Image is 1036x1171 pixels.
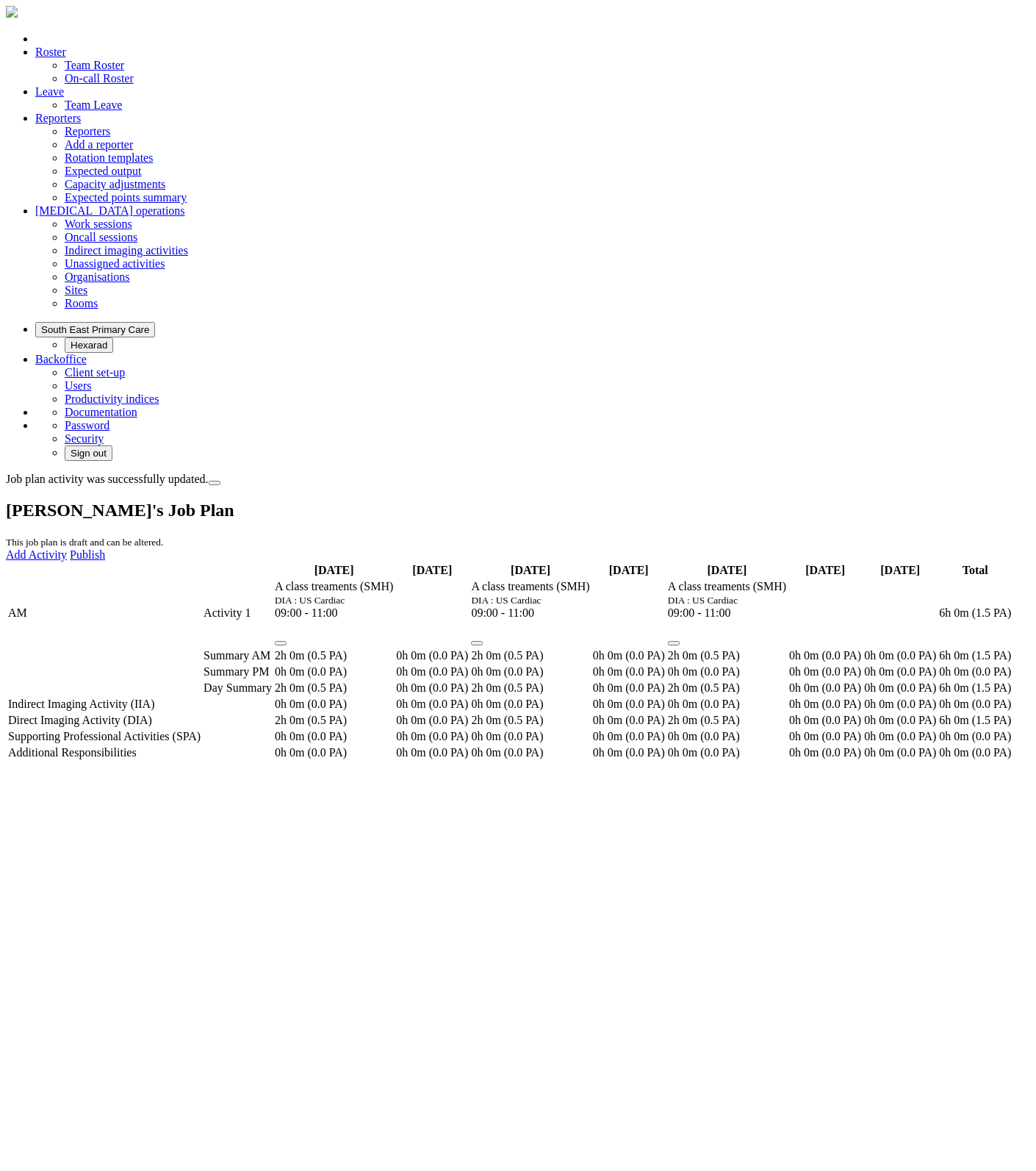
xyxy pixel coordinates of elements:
td: 6h 0m (1.5 PA) [938,648,1012,663]
th: [DATE] [395,563,469,578]
div: Job plan activity was successfully updated. [6,473,1030,486]
h2: [PERSON_NAME]'s Job Plan [6,501,1030,520]
td: 0h 0m (0.0 PA) [788,745,862,760]
a: Security [65,432,104,445]
td: 0h 0m (0.0 PA) [863,729,937,744]
td: 0h 0m (0.0 PA) [592,681,666,695]
a: Organisations [65,271,130,283]
td: 2h 0m (0.5 PA) [667,648,787,663]
td: 0h 0m (0.0 PA) [788,697,862,712]
a: [MEDICAL_DATA] operations [35,204,185,217]
td: 0h 0m (0.0 PA) [863,697,937,712]
a: Leave [35,85,64,98]
a: Capacity adjustments [65,178,165,190]
a: Team Leave [65,99,122,111]
a: Reporters [35,112,81,124]
td: 0h 0m (0.0 PA) [274,745,394,760]
td: 0h 0m (0.0 PA) [395,665,469,679]
td: 0h 0m (0.0 PA) [938,745,1012,760]
a: Client set-up [65,366,125,379]
a: Productivity indices [65,393,159,405]
td: 0h 0m (0.0 PA) [863,648,937,663]
th: [DATE] [592,563,666,578]
a: Password [65,419,109,431]
td: 0h 0m (0.0 PA) [863,745,937,760]
div: A class treaments (SMH) [668,580,786,593]
a: Expected points summary [65,191,187,204]
th: [DATE] [470,563,590,578]
td: 0h 0m (0.0 PA) [592,729,666,744]
a: Unassigned activities [65,257,165,270]
td: 0h 0m (0.0 PA) [788,713,862,728]
button: Sign out [65,445,112,461]
td: 0h 0m (0.0 PA) [274,697,394,712]
a: Add a reporter [65,138,133,151]
td: 2h 0m (0.5 PA) [470,648,590,663]
td: 6h 0m (1.5 PA) [938,579,1012,647]
td: 0h 0m (0.0 PA) [395,681,469,695]
td: Summary AM [203,648,273,663]
td: 0h 0m (0.0 PA) [938,697,1012,712]
div: 09:00 - 11:00 [471,606,589,620]
td: 0h 0m (0.0 PA) [470,729,590,744]
td: Additional Responsibilities [7,745,201,760]
td: 0h 0m (0.0 PA) [592,648,666,663]
td: 2h 0m (0.5 PA) [470,681,590,695]
td: 0h 0m (0.0 PA) [667,745,787,760]
div: A class treaments (SMH) [275,580,393,593]
td: 2h 0m (0.5 PA) [274,681,394,695]
td: Day Summary [203,681,273,695]
td: Activity 1 [203,579,273,647]
a: Team Roster [65,59,124,71]
td: 0h 0m (0.0 PA) [395,648,469,663]
th: [DATE] [863,563,937,578]
img: brand-opti-rad-logos-blue-and-white-d2f68631ba2948856bd03f2d395fb146ddc8fb01b4b6e9315ea85fa773367... [6,6,18,18]
td: 0h 0m (0.0 PA) [470,697,590,712]
th: [DATE] [667,563,787,578]
a: Expected output [65,165,141,177]
a: Oncall sessions [65,231,137,243]
td: 2h 0m (0.5 PA) [470,713,590,728]
a: Sites [65,284,87,296]
a: Publish [70,548,105,561]
div: 09:00 - 11:00 [668,606,786,620]
a: Add Activity [6,548,67,561]
td: 0h 0m (0.0 PA) [788,648,862,663]
button: South East Primary Care [35,322,155,337]
small: DIA : US Cardiac [471,595,541,606]
td: 0h 0m (0.0 PA) [395,745,469,760]
td: 0h 0m (0.0 PA) [863,665,937,679]
td: 2h 0m (0.5 PA) [274,648,394,663]
td: Indirect Imaging Activity (IIA) [7,697,201,712]
td: 0h 0m (0.0 PA) [592,665,666,679]
a: Documentation [65,406,137,418]
td: 0h 0m (0.0 PA) [863,713,937,728]
th: [DATE] [788,563,862,578]
th: Total [938,563,1012,578]
td: 0h 0m (0.0 PA) [592,713,666,728]
td: 0h 0m (0.0 PA) [863,681,937,695]
td: 2h 0m (0.5 PA) [667,681,787,695]
td: Direct Imaging Activity (DIA) [7,713,201,728]
td: 0h 0m (0.0 PA) [667,729,787,744]
td: 2h 0m (0.5 PA) [274,713,394,728]
small: This job plan is draft and can be altered. [6,537,163,548]
td: 0h 0m (0.0 PA) [274,729,394,744]
div: A class treaments (SMH) [471,580,589,593]
td: 0h 0m (0.0 PA) [667,665,787,679]
td: 0h 0m (0.0 PA) [395,697,469,712]
td: Supporting Professional Activities (SPA) [7,729,201,744]
a: Reporters [65,125,110,137]
th: [DATE] [274,563,394,578]
td: 6h 0m (1.5 PA) [938,713,1012,728]
td: 6h 0m (1.5 PA) [938,681,1012,695]
small: DIA : US Cardiac [668,595,738,606]
a: Rooms [65,297,98,309]
td: 0h 0m (0.0 PA) [788,681,862,695]
button: Close [209,481,220,485]
button: Hexarad [65,337,113,353]
td: 0h 0m (0.0 PA) [788,729,862,744]
a: Backoffice [35,353,87,365]
a: Rotation templates [65,151,153,164]
td: 0h 0m (0.0 PA) [938,665,1012,679]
